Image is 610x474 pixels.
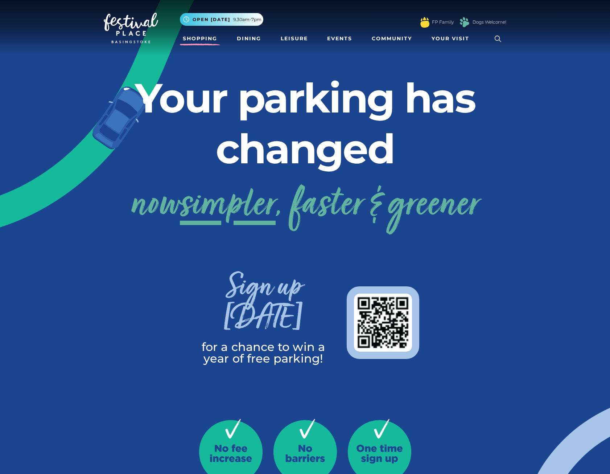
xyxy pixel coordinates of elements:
[180,177,276,235] span: simpler
[233,16,261,23] span: 9.30am-7pm
[324,32,355,45] a: Events
[429,32,476,45] a: Your Visit
[180,32,220,45] a: Shopping
[432,35,469,42] span: Your Visit
[369,32,415,45] a: Community
[104,73,506,174] h2: Your parking has changed
[191,341,336,364] p: for a chance to win a year of free parking!
[234,32,264,45] a: Dining
[432,19,454,25] a: FP Family
[191,273,336,341] h3: Sign up [DATE]
[278,32,311,45] a: Leisure
[193,16,230,23] span: Open [DATE]
[180,13,263,26] button: Open [DATE] 9.30am-7pm
[473,19,506,25] a: Dogs Welcome!
[131,177,479,235] a: nowsimpler, faster & greener
[104,13,158,43] img: Festival Place Logo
